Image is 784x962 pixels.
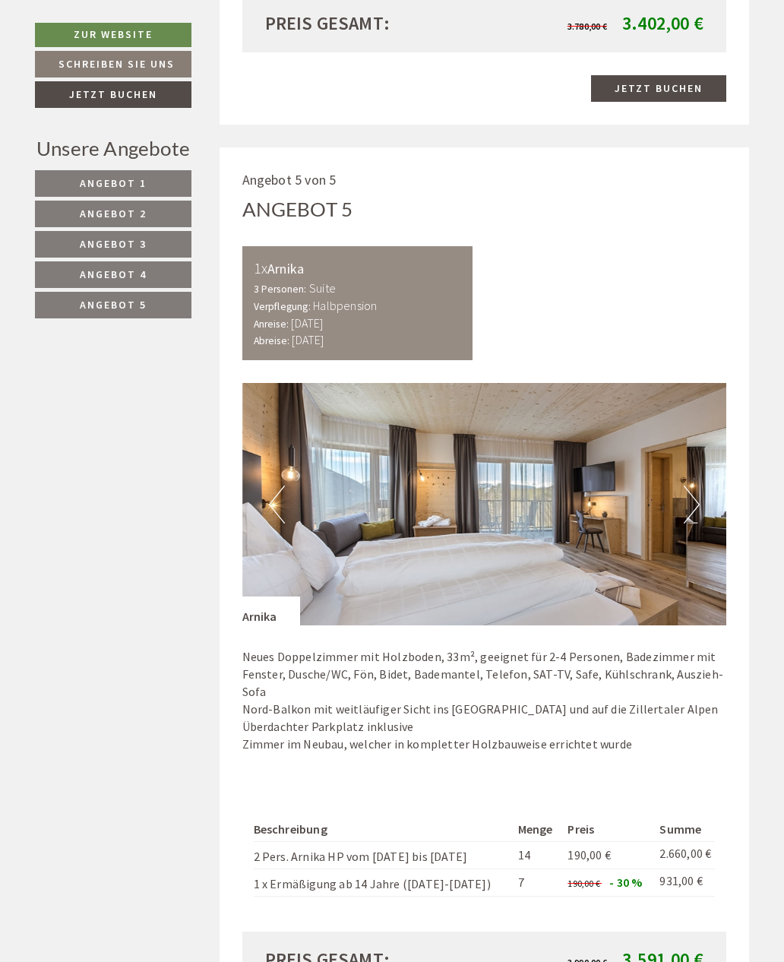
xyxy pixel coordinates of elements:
span: Angebot 4 [80,267,147,281]
td: 14 [512,842,562,869]
span: 3.780,00 € [567,21,607,32]
th: Menge [512,818,562,841]
span: Angebot 1 [80,176,147,190]
small: 3 Personen: [254,283,307,296]
small: Abreise: [254,334,290,347]
div: Preis gesamt: [254,11,485,36]
span: Angebot 3 [80,237,147,251]
button: Previous [269,486,285,524]
div: Arnika [254,258,462,280]
small: Anreise: [254,318,289,331]
div: [DATE] [214,12,270,38]
div: Angebot 5 [242,195,353,223]
a: Jetzt buchen [35,81,191,108]
small: 12:31 [24,74,241,85]
span: Angebot 5 [80,298,147,312]
div: Unsere Angebote [35,134,191,163]
button: Next [684,486,700,524]
th: Summe [653,818,715,841]
span: 190,00 € [567,847,611,862]
span: 3.402,00 € [622,11,703,35]
b: Halbpension [313,298,377,313]
button: Senden [394,400,485,427]
span: Angebot 5 von 5 [242,171,337,188]
span: Angebot 2 [80,207,147,220]
b: [DATE] [292,332,324,347]
b: Suite [309,280,336,296]
div: Guten Tag, wie können wir Ihnen helfen? [12,42,248,88]
a: Jetzt buchen [591,75,726,102]
th: Preis [561,818,653,841]
div: Arnika [242,597,300,625]
a: Zur Website [35,23,191,47]
th: Beschreibung [254,818,512,841]
td: 1 x Ermäßigung ab 14 Jahre ([DATE]-[DATE]) [254,869,512,897]
b: 1x [254,258,267,277]
span: - 30 % [609,875,642,890]
td: 2.660,00 € [653,842,715,869]
td: 2 Pers. Arnika HP vom [DATE] bis [DATE] [254,842,512,869]
a: Schreiben Sie uns [35,51,191,78]
span: 190,00 € [567,878,600,889]
img: image [242,383,727,625]
td: 931,00 € [653,869,715,897]
small: Verpflegung: [254,300,311,313]
p: Neues Doppelzimmer mit Holzboden, 33m², geeignet für 2-4 Personen, Badezimmer mit Fenster, Dusche... [242,648,727,752]
td: 7 [512,869,562,897]
div: [GEOGRAPHIC_DATA] [24,45,241,57]
b: [DATE] [291,315,323,331]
